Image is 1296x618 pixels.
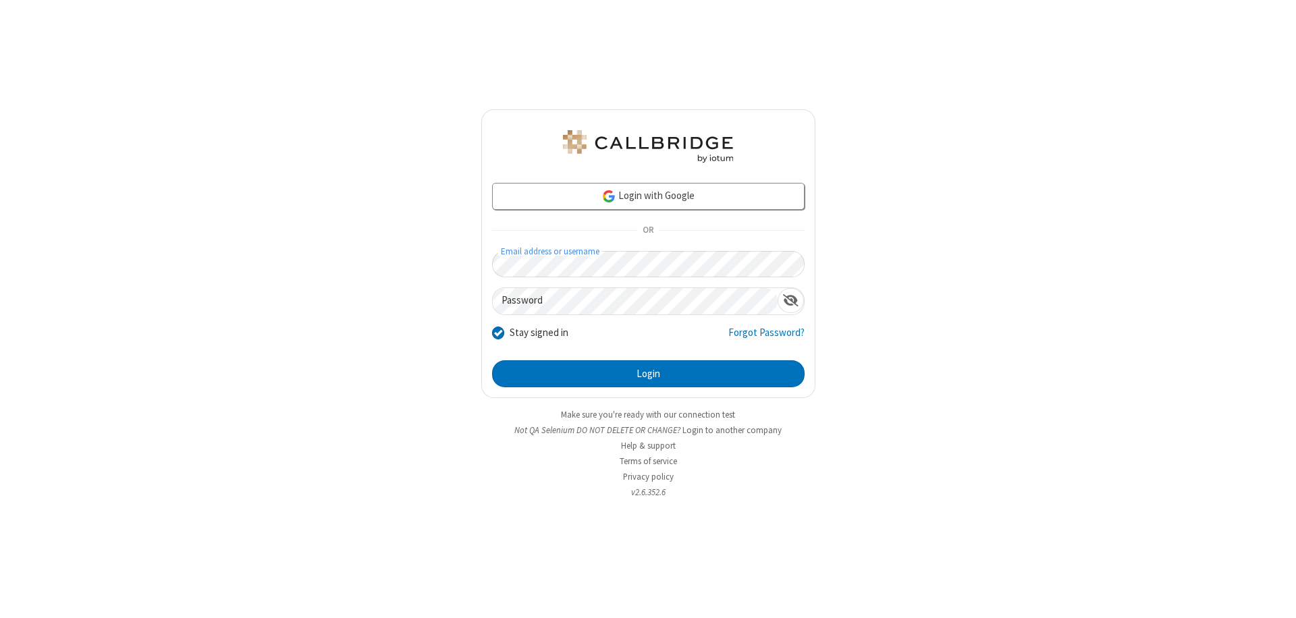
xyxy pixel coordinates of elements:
input: Password [493,288,778,314]
img: google-icon.png [601,189,616,204]
a: Login with Google [492,183,805,210]
button: Login to another company [682,424,782,437]
a: Make sure you're ready with our connection test [561,409,735,420]
div: Show password [778,288,804,313]
li: Not QA Selenium DO NOT DELETE OR CHANGE? [481,424,815,437]
button: Login [492,360,805,387]
li: v2.6.352.6 [481,486,815,499]
a: Help & support [621,440,676,451]
img: QA Selenium DO NOT DELETE OR CHANGE [560,130,736,163]
span: OR [637,221,659,240]
label: Stay signed in [510,325,568,341]
a: Privacy policy [623,471,674,482]
a: Terms of service [620,455,677,467]
a: Forgot Password? [728,325,805,351]
input: Email address or username [492,251,805,277]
